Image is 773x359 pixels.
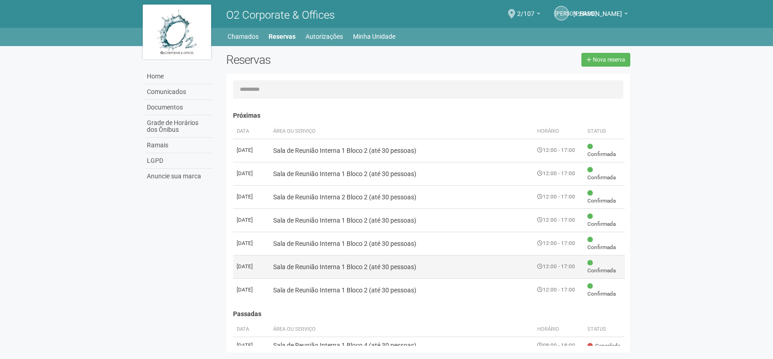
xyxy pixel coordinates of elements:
span: Confirmada [587,189,621,205]
a: [PERSON_NAME] [573,11,628,19]
a: Grade de Horários dos Ônibus [145,115,213,138]
td: 08:00 - 18:00 [534,337,584,354]
td: Sala de Reunião Interna 1 Bloco 4 (até 30 pessoas) [270,337,534,354]
td: Sala de Reunião Interna 1 Bloco 2 (até 30 pessoas) [270,208,534,232]
span: Confirmada [587,282,621,298]
td: Sala de Reunião Interna 2 Bloco 2 (até 30 pessoas) [270,185,534,208]
h2: Reservas [226,53,421,67]
h4: Próximas [233,112,625,119]
th: Horário [534,322,584,337]
td: 12:00 - 17:00 [534,278,584,302]
td: Sala de Reunião Interna 1 Bloco 2 (até 30 pessoas) [270,162,534,185]
td: [DATE] [233,208,270,232]
a: Chamados [228,30,259,43]
td: [DATE] [233,139,270,162]
a: Autorizações [306,30,343,43]
td: Sala de Reunião Interna 1 Bloco 2 (até 30 pessoas) [270,278,534,302]
a: [PERSON_NAME] [554,6,569,21]
th: Status [584,124,625,139]
td: [DATE] [233,185,270,208]
th: Data [233,322,270,337]
td: 12:00 - 17:00 [534,162,584,185]
th: Horário [534,124,584,139]
th: Área ou Serviço [270,124,534,139]
td: Sala de Reunião Interna 1 Bloco 2 (até 30 pessoas) [270,139,534,162]
span: Juliana Oliveira [573,1,622,17]
a: 2/107 [517,11,540,19]
a: Home [145,69,213,84]
span: 2/107 [517,1,534,17]
h4: Passadas [233,311,625,317]
td: 12:00 - 17:00 [534,232,584,255]
span: Confirmada [587,166,621,182]
td: 12:00 - 17:00 [534,139,584,162]
th: Data [233,124,270,139]
td: [DATE] [233,255,270,278]
span: Confirmada [587,143,621,158]
span: Cancelada [587,342,620,350]
span: Nova reserva [593,57,625,63]
td: 12:00 - 17:00 [534,185,584,208]
span: Confirmada [587,236,621,251]
img: logo.jpg [143,5,211,59]
td: Sala de Reunião Interna 1 Bloco 2 (até 30 pessoas) [270,255,534,278]
a: Ramais [145,138,213,153]
a: Documentos [145,100,213,115]
td: [DATE] [233,337,270,354]
th: Área ou Serviço [270,322,534,337]
a: Minha Unidade [353,30,396,43]
a: Comunicados [145,84,213,100]
a: LGPD [145,153,213,169]
td: 12:00 - 17:00 [534,255,584,278]
td: [DATE] [233,162,270,185]
a: Anuncie sua marca [145,169,213,184]
td: 12:00 - 17:00 [534,208,584,232]
th: Status [584,322,625,337]
span: Confirmada [587,213,621,228]
a: Nova reserva [581,53,630,67]
td: Sala de Reunião Interna 1 Bloco 2 (até 30 pessoas) [270,232,534,255]
td: [DATE] [233,232,270,255]
td: [DATE] [233,278,270,302]
span: O2 Corporate & Offices [226,9,335,21]
span: Confirmada [587,259,621,275]
a: Reservas [269,30,296,43]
